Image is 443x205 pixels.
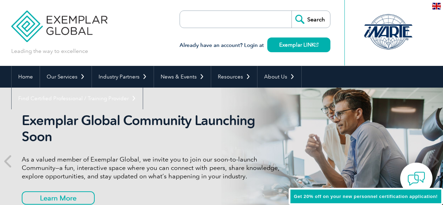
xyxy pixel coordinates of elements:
img: open_square.png [315,43,318,47]
a: News & Events [154,66,211,88]
img: contact-chat.png [408,170,425,187]
a: Resources [211,66,257,88]
p: Leading the way to excellence [11,47,88,55]
h2: Exemplar Global Community Launching Soon [22,112,285,145]
a: About Us [257,66,301,88]
a: Learn More [22,191,95,205]
a: Home [12,66,40,88]
img: en [432,3,441,9]
p: As a valued member of Exemplar Global, we invite you to join our soon-to-launch Community—a fun, ... [22,155,285,180]
h3: Already have an account? Login at [180,41,330,50]
a: Exemplar LINK [267,37,330,52]
a: Find Certified Professional / Training Provider [12,88,143,109]
input: Search [291,11,330,28]
span: Get 20% off on your new personnel certification application! [294,194,438,199]
a: Our Services [40,66,92,88]
a: Industry Partners [92,66,154,88]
